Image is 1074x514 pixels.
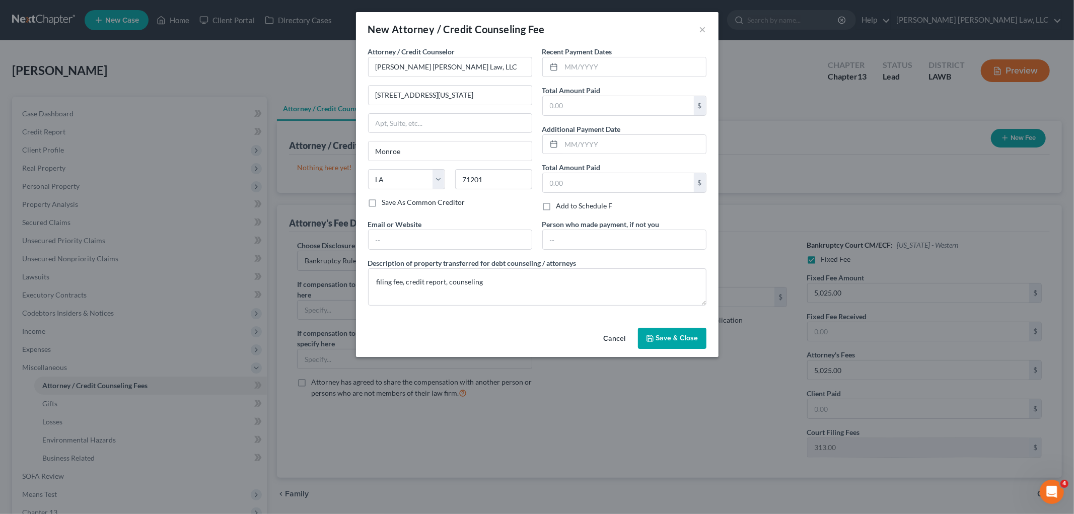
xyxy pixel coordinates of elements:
[561,135,706,154] input: MM/YYYY
[543,173,694,192] input: 0.00
[638,328,706,349] button: Save & Close
[596,329,634,349] button: Cancel
[542,85,601,96] label: Total Amount Paid
[382,197,465,207] label: Save As Common Creditor
[543,230,706,249] input: --
[542,219,660,230] label: Person who made payment, if not you
[368,219,422,230] label: Email or Website
[369,141,532,161] input: Enter city...
[1040,480,1064,504] iframe: Intercom live chat
[368,258,577,268] label: Description of property transferred for debt counseling / attorneys
[543,96,694,115] input: 0.00
[368,23,390,35] span: New
[369,114,532,133] input: Apt, Suite, etc...
[1060,480,1068,488] span: 4
[561,57,706,77] input: MM/YYYY
[392,23,545,35] span: Attorney / Credit Counseling Fee
[542,124,621,134] label: Additional Payment Date
[542,162,601,173] label: Total Amount Paid
[455,169,532,189] input: Enter zip...
[369,230,532,249] input: --
[556,201,613,211] label: Add to Schedule F
[694,96,706,115] div: $
[368,57,532,77] input: Search creditor by name...
[694,173,706,192] div: $
[656,334,698,342] span: Save & Close
[542,46,612,57] label: Recent Payment Dates
[368,47,455,56] span: Attorney / Credit Counselor
[699,23,706,35] button: ×
[369,86,532,105] input: Enter address...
